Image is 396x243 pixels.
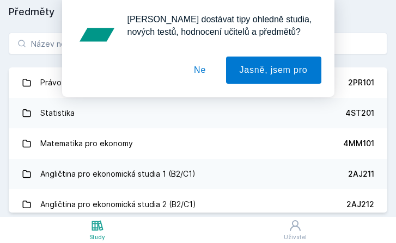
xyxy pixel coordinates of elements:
[180,57,220,84] button: Ne
[194,217,396,243] a: Uživatel
[346,199,374,210] div: 2AJ212
[40,194,196,215] div: Angličtina pro ekonomická studia 2 (B2/C1)
[40,163,196,185] div: Angličtina pro ekonomická studia 1 (B2/C1)
[284,233,307,241] div: Uživatel
[343,138,374,149] div: 4MM101
[40,133,133,154] div: Matematika pro ekonomy
[9,98,387,128] a: Statistika 4ST201
[9,159,387,189] a: Angličtina pro ekonomická studia 1 (B2/C1) 2AJ211
[119,13,321,38] div: [PERSON_NAME] dostávat tipy ohledně studia, nových testů, hodnocení učitelů a předmětů?
[345,108,374,119] div: 4ST201
[348,169,374,179] div: 2AJ211
[75,13,119,57] img: notification icon
[9,189,387,220] a: Angličtina pro ekonomická studia 2 (B2/C1) 2AJ212
[226,57,321,84] button: Jasně, jsem pro
[9,128,387,159] a: Matematika pro ekonomy 4MM101
[40,102,75,124] div: Statistika
[89,233,105,241] div: Study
